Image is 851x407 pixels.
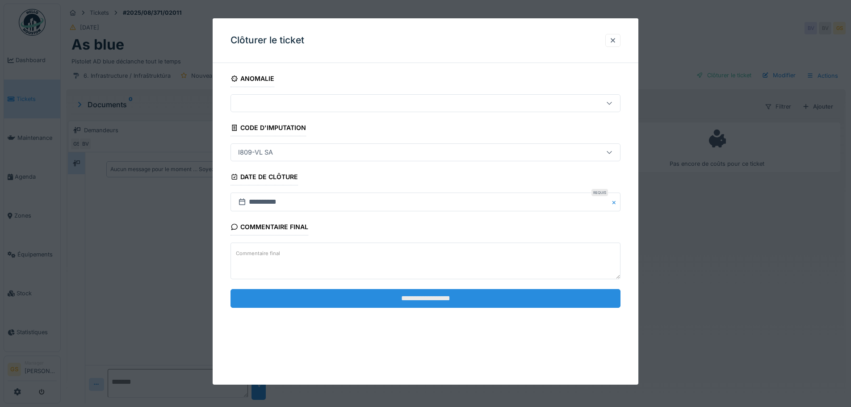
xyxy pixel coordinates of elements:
div: Date de clôture [231,170,298,185]
h3: Clôturer le ticket [231,35,304,46]
button: Close [611,193,620,211]
div: Requis [591,189,608,196]
div: I809-VL SA [235,147,277,157]
div: Anomalie [231,72,274,87]
label: Commentaire final [234,248,282,259]
div: Commentaire final [231,220,308,235]
div: Code d'imputation [231,121,306,136]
